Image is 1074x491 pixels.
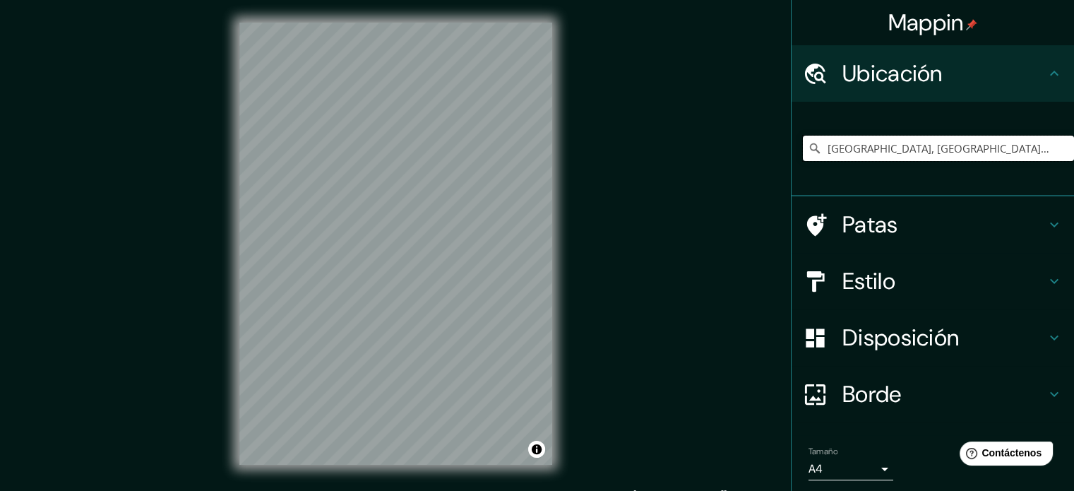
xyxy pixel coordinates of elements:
[803,136,1074,161] input: Elige tu ciudad o zona
[809,461,823,476] font: A4
[792,253,1074,309] div: Estilo
[966,19,977,30] img: pin-icon.png
[842,323,959,353] font: Disposición
[842,379,902,409] font: Borde
[809,446,837,457] font: Tamaño
[842,210,898,239] font: Patas
[842,266,895,296] font: Estilo
[809,458,893,480] div: A4
[528,441,545,458] button: Activar o desactivar atribución
[948,436,1058,475] iframe: Lanzador de widgets de ayuda
[888,8,964,37] font: Mappin
[792,309,1074,366] div: Disposición
[842,59,943,88] font: Ubicación
[792,366,1074,422] div: Borde
[792,196,1074,253] div: Patas
[239,23,552,465] canvas: Mapa
[792,45,1074,102] div: Ubicación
